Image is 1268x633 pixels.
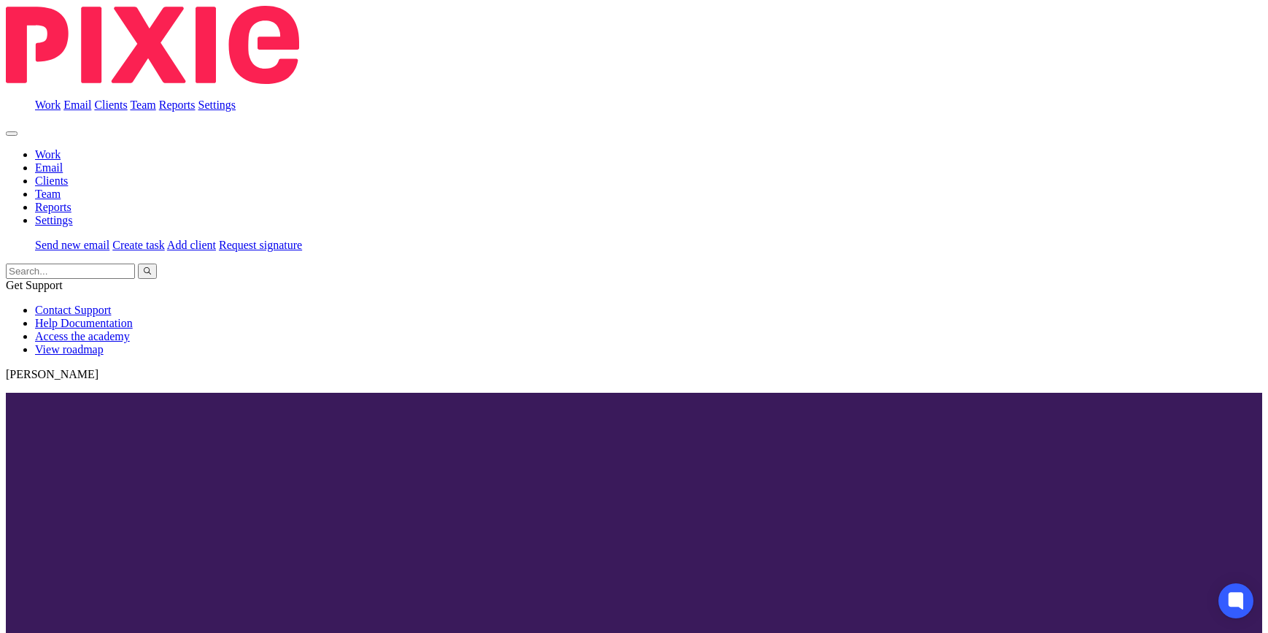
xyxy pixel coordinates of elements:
[35,317,133,329] a: Help Documentation
[35,239,109,251] a: Send new email
[94,99,127,111] a: Clients
[130,99,155,111] a: Team
[35,161,63,174] a: Email
[35,174,68,187] a: Clients
[35,214,73,226] a: Settings
[35,188,61,200] a: Team
[159,99,196,111] a: Reports
[63,99,91,111] a: Email
[219,239,302,251] a: Request signature
[6,6,299,84] img: Pixie
[35,201,71,213] a: Reports
[6,264,135,279] input: Search
[35,343,104,356] a: View roadmap
[35,330,130,342] a: Access the academy
[6,279,63,291] span: Get Support
[167,239,216,251] a: Add client
[35,148,61,161] a: Work
[138,264,157,279] button: Search
[112,239,165,251] a: Create task
[35,99,61,111] a: Work
[198,99,236,111] a: Settings
[35,304,111,316] a: Contact Support
[6,368,1262,381] p: [PERSON_NAME]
